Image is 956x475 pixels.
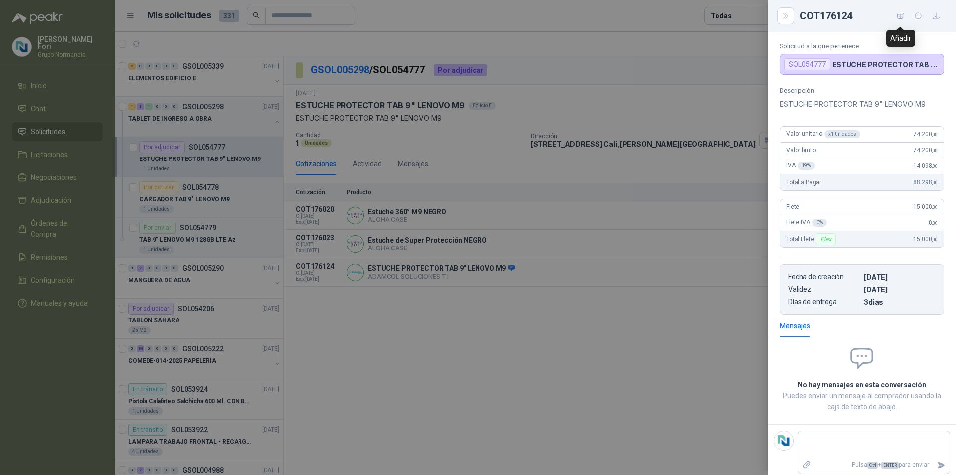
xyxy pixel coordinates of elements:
span: ,00 [932,237,938,242]
p: [DATE] [864,285,936,294]
span: ,00 [932,204,938,210]
div: Mensajes [780,320,810,331]
span: 74.200 [913,131,938,138]
div: COT176124 [800,8,944,24]
span: Total a Pagar [786,179,821,186]
span: 15.000 [913,236,938,243]
span: 14.098 [913,162,938,169]
span: ,00 [932,163,938,169]
p: Puedes enviar un mensaje al comprador usando la caja de texto de abajo. [780,390,944,412]
span: Valor unitario [786,130,860,138]
span: ,00 [932,180,938,185]
div: Añadir [886,30,915,47]
div: SOL054777 [784,58,830,70]
p: Descripción [780,87,944,94]
p: Validez [788,285,860,294]
span: Total Flete [786,233,837,245]
label: Adjuntar archivos [798,456,815,474]
div: 0 % [812,219,827,227]
span: 0 [929,219,938,226]
span: ,00 [932,220,938,226]
p: [DATE] [864,273,936,281]
div: Flex [816,233,835,245]
p: ESTUCHE PROTECTOR TAB 9" LENOVO M9 [780,98,944,110]
p: Fecha de creación [788,273,860,281]
h2: No hay mensajes en esta conversación [780,379,944,390]
p: Días de entrega [788,298,860,306]
p: Pulsa + para enviar [815,456,934,474]
span: Flete IVA [786,219,827,227]
p: ESTUCHE PROTECTOR TAB 9" LENOVO M9 [832,60,940,69]
p: 3 dias [864,298,936,306]
span: ENTER [881,462,899,469]
span: 15.000 [913,203,938,210]
span: IVA [786,162,815,170]
button: Enviar [933,456,950,474]
span: 88.298 [913,179,938,186]
button: Close [780,10,792,22]
span: Flete [786,203,799,210]
img: Company Logo [774,431,793,450]
span: ,00 [932,148,938,153]
span: Valor bruto [786,147,815,154]
span: Ctrl [867,462,878,469]
p: Solicitud a la que pertenece [780,42,944,50]
div: 19 % [798,162,815,170]
div: x 1 Unidades [824,130,860,138]
span: 74.200 [913,147,938,154]
span: ,00 [932,132,938,137]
